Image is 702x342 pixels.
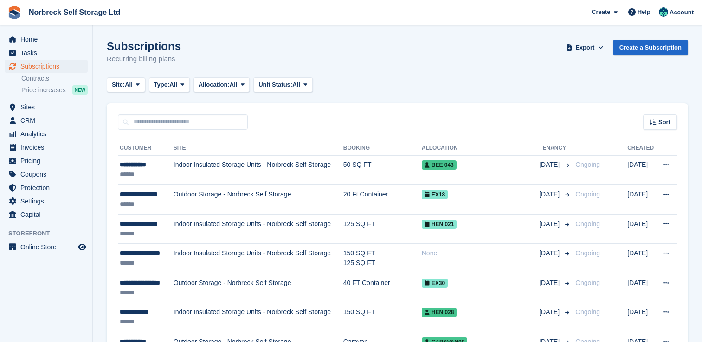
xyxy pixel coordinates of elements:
[20,208,76,221] span: Capital
[575,220,600,228] span: Ongoing
[8,229,92,238] span: Storefront
[422,279,448,288] span: EX30
[627,273,656,303] td: [DATE]
[258,80,292,89] span: Unit Status:
[627,155,656,185] td: [DATE]
[125,80,133,89] span: All
[539,278,561,288] span: [DATE]
[20,195,76,208] span: Settings
[5,33,88,46] a: menu
[7,6,21,19] img: stora-icon-8386f47178a22dfd0bd8f6a31ec36ba5ce8667c1dd55bd0f319d3a0aa187defe.svg
[253,77,312,93] button: Unit Status: All
[5,181,88,194] a: menu
[343,273,422,303] td: 40 FT Container
[21,86,66,95] span: Price increases
[174,141,343,156] th: Site
[174,273,343,303] td: Outdoor Storage - Norbreck Self Storage
[112,80,125,89] span: Site:
[72,85,88,95] div: NEW
[592,7,610,17] span: Create
[174,303,343,332] td: Indoor Insulated Storage Units - Norbreck Self Storage
[118,141,174,156] th: Customer
[174,214,343,244] td: Indoor Insulated Storage Units - Norbreck Self Storage
[613,40,688,55] a: Create a Subscription
[5,60,88,73] a: menu
[5,241,88,253] a: menu
[565,40,605,55] button: Export
[174,244,343,273] td: Indoor Insulated Storage Units - Norbreck Self Storage
[343,155,422,185] td: 50 SQ FT
[658,118,670,127] span: Sort
[149,77,190,93] button: Type: All
[199,80,230,89] span: Allocation:
[5,46,88,59] a: menu
[154,80,170,89] span: Type:
[659,7,668,17] img: Sally King
[5,168,88,181] a: menu
[627,244,656,273] td: [DATE]
[539,141,572,156] th: Tenancy
[343,185,422,215] td: 20 Ft Container
[627,214,656,244] td: [DATE]
[107,40,181,52] h1: Subscriptions
[20,168,76,181] span: Coupons
[21,74,88,83] a: Contracts
[343,214,422,244] td: 125 SQ FT
[77,241,88,253] a: Preview store
[670,8,694,17] span: Account
[343,244,422,273] td: 150 SQ FT 125 SQ FT
[5,154,88,167] a: menu
[5,101,88,114] a: menu
[5,141,88,154] a: menu
[422,160,457,170] span: BEE 043
[343,141,422,156] th: Booking
[627,185,656,215] td: [DATE]
[539,190,561,199] span: [DATE]
[539,248,561,258] span: [DATE]
[21,85,88,95] a: Price increases NEW
[107,77,145,93] button: Site: All
[5,127,88,140] a: menu
[627,303,656,332] td: [DATE]
[25,5,124,20] a: Norbreck Self Storage Ltd
[539,219,561,229] span: [DATE]
[575,190,600,198] span: Ongoing
[422,141,539,156] th: Allocation
[169,80,177,89] span: All
[627,141,656,156] th: Created
[230,80,238,89] span: All
[638,7,650,17] span: Help
[20,33,76,46] span: Home
[539,160,561,170] span: [DATE]
[5,208,88,221] a: menu
[20,141,76,154] span: Invoices
[539,307,561,317] span: [DATE]
[20,241,76,253] span: Online Store
[5,195,88,208] a: menu
[174,185,343,215] td: Outdoor Storage - Norbreck Self Storage
[20,181,76,194] span: Protection
[575,308,600,316] span: Ongoing
[174,155,343,185] td: Indoor Insulated Storage Units - Norbreck Self Storage
[20,154,76,167] span: Pricing
[193,77,250,93] button: Allocation: All
[20,101,76,114] span: Sites
[575,249,600,257] span: Ongoing
[20,127,76,140] span: Analytics
[575,161,600,168] span: Ongoing
[343,303,422,332] td: 150 SQ FT
[422,248,539,258] div: None
[20,46,76,59] span: Tasks
[422,220,457,229] span: HEN 021
[575,43,594,52] span: Export
[107,54,181,64] p: Recurring billing plans
[20,114,76,127] span: CRM
[422,190,448,199] span: EX18
[575,279,600,286] span: Ongoing
[292,80,300,89] span: All
[5,114,88,127] a: menu
[422,308,457,317] span: HEN 028
[20,60,76,73] span: Subscriptions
